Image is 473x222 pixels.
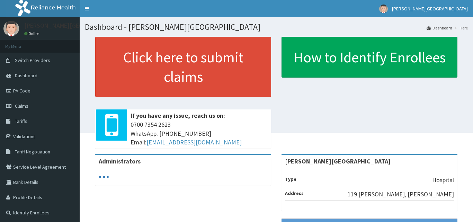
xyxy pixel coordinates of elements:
p: [PERSON_NAME][GEOGRAPHIC_DATA] [24,23,127,29]
span: Claims [15,103,28,109]
li: Here [453,25,468,31]
img: User Image [379,5,388,13]
span: Dashboard [15,72,37,79]
h1: Dashboard - [PERSON_NAME][GEOGRAPHIC_DATA] [85,23,468,32]
img: User Image [3,21,19,36]
svg: audio-loading [99,172,109,182]
p: Hospital [432,176,454,185]
span: Switch Providers [15,57,50,63]
span: Tariffs [15,118,27,124]
b: Administrators [99,157,141,165]
a: Click here to submit claims [95,37,271,97]
span: Tariff Negotiation [15,149,50,155]
span: [PERSON_NAME][GEOGRAPHIC_DATA] [392,6,468,12]
span: 0700 7354 2623 WhatsApp: [PHONE_NUMBER] Email: [131,120,268,147]
a: Dashboard [427,25,452,31]
b: Type [285,176,296,182]
a: [EMAIL_ADDRESS][DOMAIN_NAME] [146,138,242,146]
b: If you have any issue, reach us on: [131,112,225,119]
p: 119 [PERSON_NAME], [PERSON_NAME] [348,190,454,199]
b: Address [285,190,304,196]
a: How to Identify Enrollees [282,37,457,78]
a: Online [24,31,41,36]
strong: [PERSON_NAME][GEOGRAPHIC_DATA] [285,157,391,165]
